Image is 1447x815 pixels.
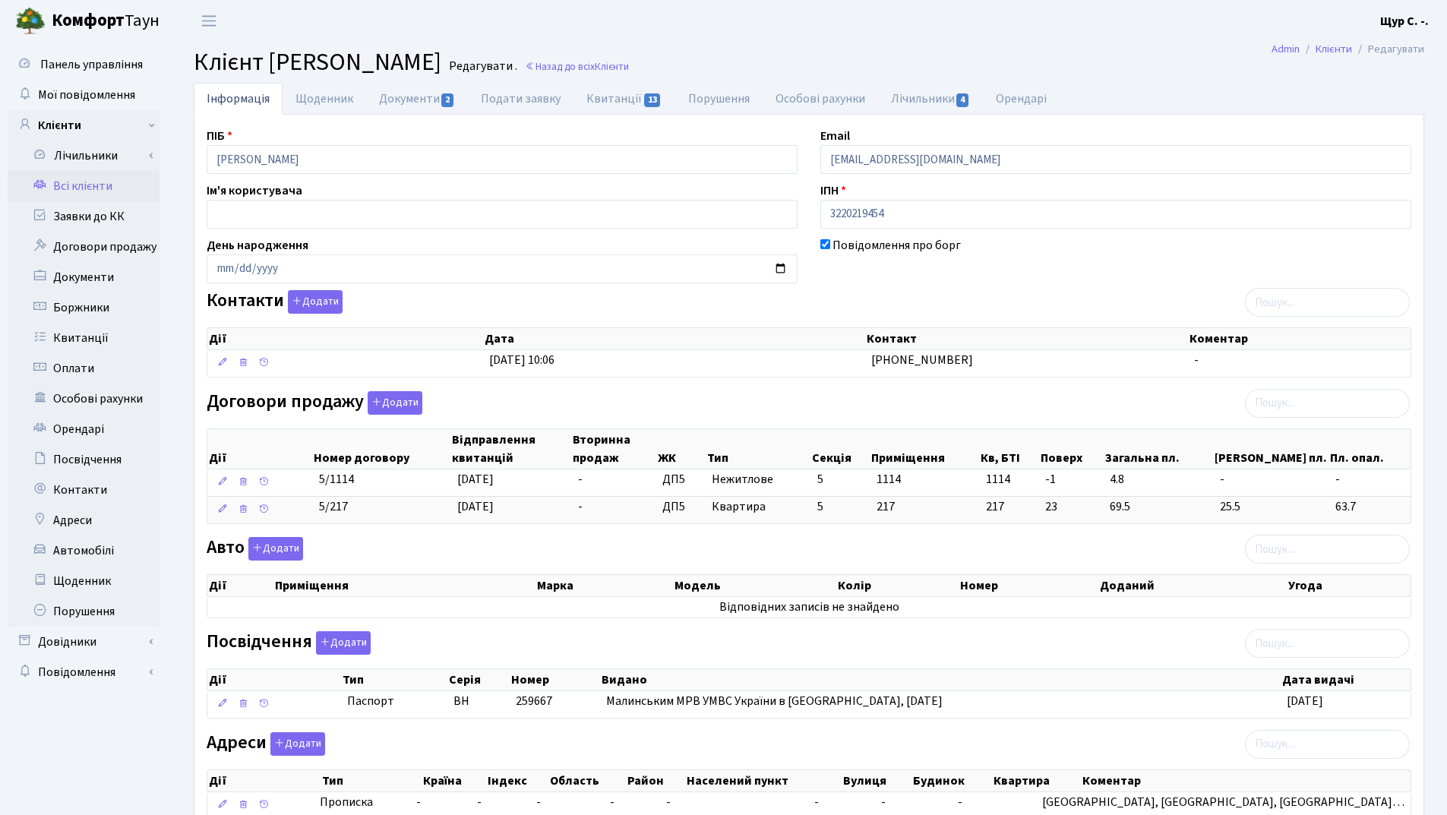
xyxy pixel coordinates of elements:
span: 1114 [986,471,1034,488]
th: Секція [810,429,870,469]
span: 5 [817,471,823,488]
label: Посвідчення [207,631,371,655]
span: 5 [817,498,823,515]
button: Посвідчення [316,631,371,655]
th: Угода [1287,575,1411,596]
a: Особові рахунки [763,83,878,115]
th: Видано [600,669,1281,690]
a: Клієнти [8,110,160,141]
th: Загальна пл. [1104,429,1214,469]
a: Admin [1272,41,1300,57]
th: Номер [959,575,1098,596]
span: ДП5 [662,498,700,516]
span: Малинським МРВ УМВС України в [GEOGRAPHIC_DATA], [DATE] [606,693,943,709]
th: Вторинна продаж [571,429,656,469]
button: Переключити навігацію [190,8,228,33]
a: Інформація [194,83,283,115]
th: Тип [341,669,447,690]
span: - [578,471,583,488]
label: ПІБ [207,127,232,145]
a: Подати заявку [468,83,573,115]
th: Відправлення квитанцій [450,429,571,469]
span: Панель управління [40,56,143,73]
span: [GEOGRAPHIC_DATA], [GEOGRAPHIC_DATA], [GEOGRAPHIC_DATA]… [1042,794,1404,810]
button: Договори продажу [368,391,422,415]
span: ДП5 [662,471,700,488]
span: -1 [1045,471,1098,488]
a: Документи [8,262,160,292]
span: 4.8 [1110,471,1208,488]
th: Марка [536,575,673,596]
span: - [666,794,671,810]
a: Посвідчення [8,444,160,475]
span: ВН [453,693,469,709]
th: Дії [207,429,312,469]
a: Адреси [8,505,160,535]
b: Щур С. -. [1380,13,1429,30]
span: [DATE] [457,471,494,488]
input: Пошук... [1245,730,1410,759]
th: [PERSON_NAME] пл. [1213,429,1329,469]
a: Мої повідомлення [8,80,160,110]
button: Адреси [270,732,325,756]
a: Заявки до КК [8,201,160,232]
a: Додати [312,629,371,655]
span: 5/217 [319,498,348,515]
th: Дата [483,328,865,349]
th: Коментар [1188,328,1411,349]
input: Пошук... [1245,288,1410,317]
a: Лічильники [878,83,983,115]
span: 23 [1045,498,1098,516]
span: 1114 [877,471,901,488]
th: Будинок [911,770,992,791]
span: Квартира [712,498,805,516]
th: Приміщення [273,575,536,596]
input: Пошук... [1245,535,1410,564]
label: Контакти [207,290,343,314]
span: 13 [644,93,661,107]
th: Тип [706,429,810,469]
span: - [814,794,819,810]
span: 5/1114 [319,471,354,488]
a: Орендарі [8,414,160,444]
th: Номер договору [312,429,450,469]
span: [DATE] 10:06 [489,352,554,368]
span: - [578,498,583,515]
a: Всі клієнти [8,171,160,201]
span: [DATE] [1287,693,1323,709]
span: [PHONE_NUMBER] [871,352,973,368]
span: - [416,794,465,811]
span: - [610,794,615,810]
th: Тип [321,770,422,791]
a: Додати [364,388,422,415]
span: - [881,794,886,810]
th: Дії [207,770,321,791]
input: Пошук... [1245,389,1410,418]
span: Клієнти [595,59,629,74]
th: Поверх [1039,429,1104,469]
span: Паспорт [347,693,441,710]
a: Довідники [8,627,160,657]
a: Квитанції [573,83,675,115]
td: Відповідних записів не знайдено [207,597,1411,618]
a: Особові рахунки [8,384,160,414]
span: - [1194,352,1199,368]
a: Контакти [8,475,160,505]
th: Район [626,770,684,791]
span: - [1220,471,1323,488]
a: Орендарі [983,83,1060,115]
span: - [1335,471,1404,488]
label: Адреси [207,732,325,756]
a: Додати [267,729,325,756]
button: Контакти [288,290,343,314]
a: Щоденник [283,83,366,115]
th: Доданий [1098,575,1287,596]
a: Лічильники [17,141,160,171]
label: Авто [207,537,303,561]
span: 259667 [516,693,552,709]
th: Країна [422,770,486,791]
label: День народження [207,236,308,254]
th: Кв, БТІ [979,429,1039,469]
b: Комфорт [52,8,125,33]
a: Назад до всіхКлієнти [525,59,629,74]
